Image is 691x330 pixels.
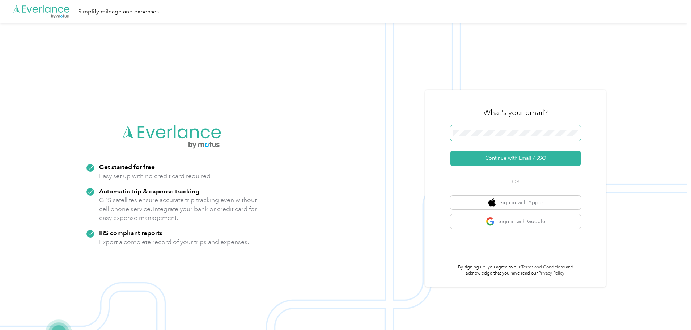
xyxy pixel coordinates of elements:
[488,198,496,207] img: apple logo
[521,264,565,270] a: Terms and Conditions
[450,151,581,166] button: Continue with Email / SSO
[99,172,211,181] p: Easy set up with no credit card required
[450,264,581,277] p: By signing up, you agree to our and acknowledge that you have read our .
[450,196,581,210] button: apple logoSign in with Apple
[99,196,257,222] p: GPS satellites ensure accurate trip tracking even without cell phone service. Integrate your bank...
[99,187,199,195] strong: Automatic trip & expense tracking
[450,214,581,229] button: google logoSign in with Google
[99,238,249,247] p: Export a complete record of your trips and expenses.
[503,178,528,185] span: OR
[78,7,159,16] div: Simplify mileage and expenses
[486,217,495,226] img: google logo
[539,271,564,276] a: Privacy Policy
[99,229,162,237] strong: IRS compliant reports
[99,163,155,171] strong: Get started for free
[483,108,548,118] h3: What's your email?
